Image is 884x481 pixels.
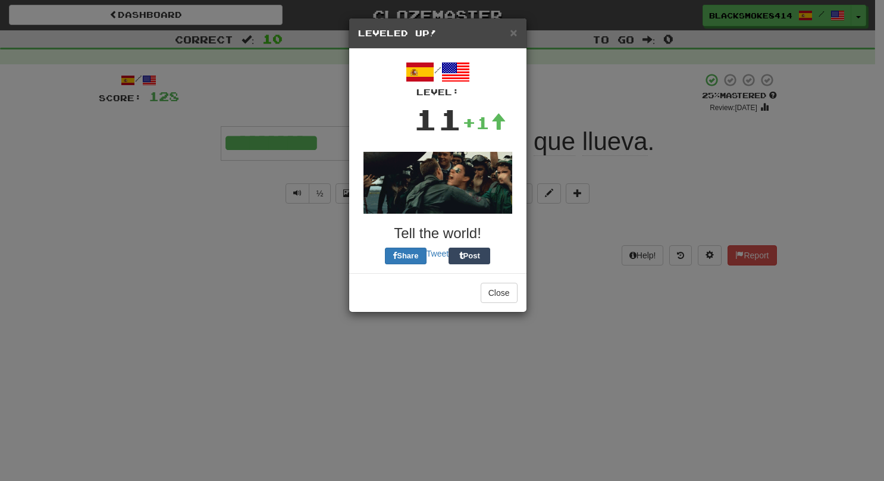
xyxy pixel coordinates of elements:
[427,249,449,258] a: Tweet
[385,248,427,264] button: Share
[363,152,512,214] img: topgun-769e91374289d1a7cee4bdcce2229f64f1fa97f7cbbef9a35b896cb17c9c8419.gif
[510,26,517,39] span: ×
[358,86,518,98] div: Level:
[358,27,518,39] h5: Leveled Up!
[449,248,490,264] button: Post
[413,98,462,140] div: 11
[462,111,506,135] div: +1
[481,283,518,303] button: Close
[358,58,518,98] div: /
[358,226,518,241] h3: Tell the world!
[510,26,517,39] button: Close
